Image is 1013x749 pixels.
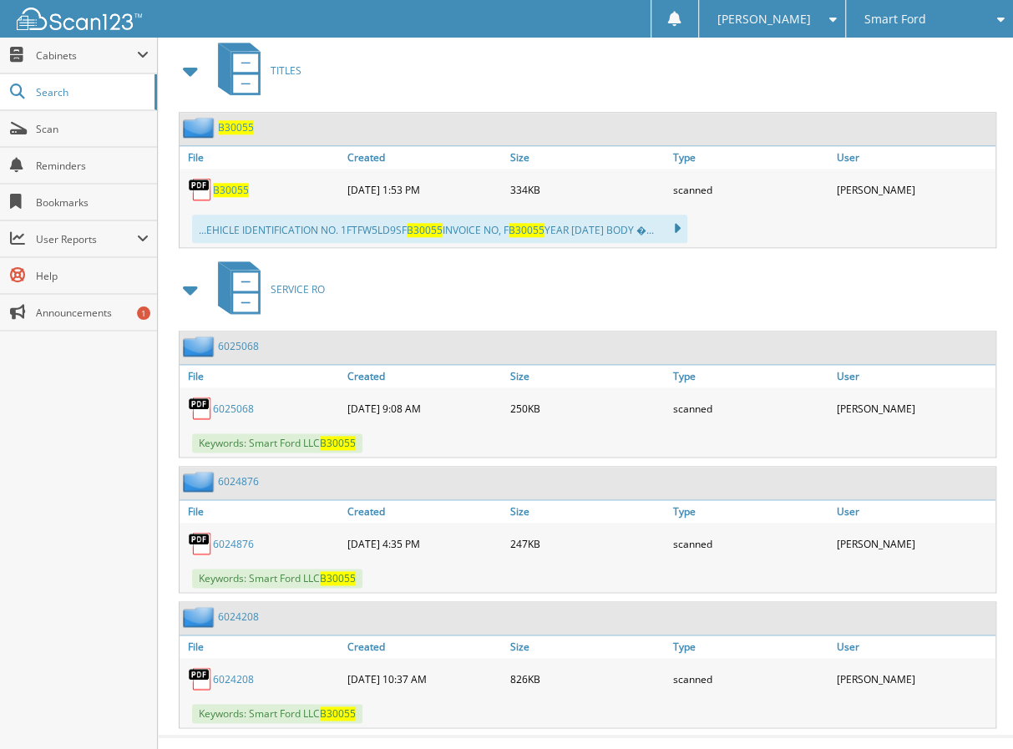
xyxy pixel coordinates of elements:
img: folder2.png [183,471,218,492]
div: 250KB [506,392,669,425]
a: Size [506,500,669,523]
a: B30055 [218,120,254,134]
a: Created [342,146,505,169]
div: 1 [137,306,150,320]
div: [PERSON_NAME] [833,173,995,206]
div: scanned [669,527,832,560]
a: Created [342,635,505,658]
div: [DATE] 1:53 PM [342,173,505,206]
span: Help [36,269,149,283]
span: B30055 [320,436,356,450]
a: Type [669,500,832,523]
img: folder2.png [183,117,218,138]
span: Scan [36,122,149,136]
a: Size [506,635,669,658]
div: [DATE] 9:08 AM [342,392,505,425]
div: [DATE] 10:37 AM [342,662,505,696]
a: 6025068 [218,339,259,353]
a: Type [669,365,832,387]
a: SERVICE RO [208,256,325,322]
a: Type [669,146,832,169]
img: PDF.png [188,531,213,556]
a: File [180,365,342,387]
span: Announcements [36,306,149,320]
span: Smart Ford [864,14,926,24]
a: 6024208 [218,610,259,624]
a: File [180,146,342,169]
span: B30055 [320,571,356,585]
a: 6024876 [218,474,259,488]
div: [PERSON_NAME] [833,527,995,560]
span: Cabinets [36,48,137,63]
div: 334KB [506,173,669,206]
a: User [833,365,995,387]
span: Reminders [36,159,149,173]
span: B30055 [407,223,443,237]
span: B30055 [509,223,544,237]
span: Keywords: Smart Ford LLC [192,704,362,723]
a: Size [506,146,669,169]
a: Created [342,500,505,523]
a: Created [342,365,505,387]
img: scan123-logo-white.svg [17,8,142,30]
a: Size [506,365,669,387]
a: B30055 [213,183,249,197]
div: [PERSON_NAME] [833,662,995,696]
div: 247KB [506,527,669,560]
a: User [833,500,995,523]
span: [PERSON_NAME] [717,14,811,24]
span: User Reports [36,232,137,246]
a: 6025068 [213,402,254,416]
img: PDF.png [188,177,213,202]
a: TITLES [208,38,301,104]
span: Bookmarks [36,195,149,210]
a: User [833,146,995,169]
img: PDF.png [188,666,213,691]
div: ...EHICLE IDENTIFICATION NO. 1FTFW5LD9SF INVOICE NO, F YEAR [DATE] BODY �... [192,215,687,243]
span: Keywords: Smart Ford LLC [192,433,362,453]
div: scanned [669,662,832,696]
span: TITLES [271,63,301,78]
div: 826KB [506,662,669,696]
a: 6024208 [213,672,254,686]
img: PDF.png [188,396,213,421]
div: scanned [669,173,832,206]
a: Type [669,635,832,658]
a: User [833,635,995,658]
img: folder2.png [183,606,218,627]
span: B30055 [320,706,356,721]
a: File [180,635,342,658]
span: Keywords: Smart Ford LLC [192,569,362,588]
img: folder2.png [183,336,218,357]
div: [DATE] 4:35 PM [342,527,505,560]
a: File [180,500,342,523]
span: SERVICE RO [271,282,325,296]
div: [PERSON_NAME] [833,392,995,425]
a: 6024876 [213,537,254,551]
div: scanned [669,392,832,425]
span: Search [36,85,146,99]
